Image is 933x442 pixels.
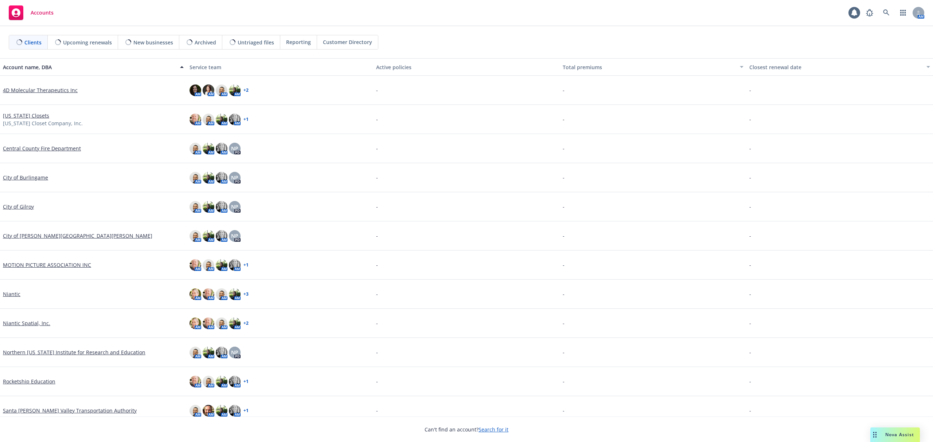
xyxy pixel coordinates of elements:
[231,174,238,181] span: NP
[229,405,241,417] img: photo
[749,86,751,94] span: -
[376,63,557,71] div: Active policies
[229,317,241,329] img: photo
[749,203,751,210] span: -
[563,290,565,298] span: -
[203,143,214,154] img: photo
[216,114,227,125] img: photo
[203,172,214,183] img: photo
[216,347,227,358] img: photo
[870,427,879,442] div: Drag to move
[749,232,751,240] span: -
[203,230,214,242] img: photo
[203,114,214,125] img: photo
[3,112,49,119] a: [US_STATE] Closets
[3,203,34,210] a: City of Gilroy
[376,115,378,123] span: -
[203,288,214,300] img: photo
[195,39,216,46] span: Archived
[190,259,201,271] img: photo
[749,319,751,327] span: -
[216,172,227,183] img: photo
[231,232,238,240] span: NP
[376,86,378,94] span: -
[563,115,565,123] span: -
[376,348,378,356] span: -
[203,347,214,358] img: photo
[3,232,152,240] a: City of [PERSON_NAME][GEOGRAPHIC_DATA][PERSON_NAME]
[563,174,565,181] span: -
[376,378,378,385] span: -
[563,232,565,240] span: -
[231,203,238,210] span: NP
[203,84,214,96] img: photo
[231,348,238,356] span: NP
[3,319,50,327] a: Niantic Spatial, Inc.
[870,427,920,442] button: Nova Assist
[563,203,565,210] span: -
[563,86,565,94] span: -
[243,379,249,384] a: + 1
[563,348,565,356] span: -
[190,288,201,300] img: photo
[3,174,48,181] a: City of Burlingame
[243,321,249,325] a: + 2
[203,405,214,417] img: photo
[749,261,751,269] span: -
[749,115,751,123] span: -
[229,84,241,96] img: photo
[286,38,311,46] span: Reporting
[190,376,201,387] img: photo
[376,407,378,414] span: -
[190,230,201,242] img: photo
[879,5,894,20] a: Search
[203,376,214,387] img: photo
[563,407,565,414] span: -
[749,145,751,152] span: -
[187,58,373,76] button: Service team
[190,143,201,154] img: photo
[3,86,78,94] a: 4D Molecular Therapeutics Inc
[243,409,249,413] a: + 1
[216,405,227,417] img: photo
[229,376,241,387] img: photo
[323,38,372,46] span: Customer Directory
[203,259,214,271] img: photo
[3,261,91,269] a: MOTION PICTURE ASSOCIATION INC
[749,63,922,71] div: Closest renewal date
[862,5,877,20] a: Report a Bug
[563,378,565,385] span: -
[563,319,565,327] span: -
[216,230,227,242] img: photo
[190,114,201,125] img: photo
[190,347,201,358] img: photo
[216,259,227,271] img: photo
[749,407,751,414] span: -
[190,201,201,213] img: photo
[3,407,137,414] a: Santa [PERSON_NAME] Valley Transportation Authority
[563,63,735,71] div: Total premiums
[749,378,751,385] span: -
[746,58,933,76] button: Closest renewal date
[238,39,274,46] span: Untriaged files
[560,58,746,76] button: Total premiums
[6,3,56,23] a: Accounts
[3,119,83,127] span: [US_STATE] Closet Company, Inc.
[203,201,214,213] img: photo
[216,376,227,387] img: photo
[376,203,378,210] span: -
[31,10,54,16] span: Accounts
[376,174,378,181] span: -
[3,290,20,298] a: Niantic
[373,58,560,76] button: Active policies
[3,378,55,385] a: Rocketship Education
[3,348,145,356] a: Northern [US_STATE] Institute for Research and Education
[243,263,249,267] a: + 1
[216,317,227,329] img: photo
[229,259,241,271] img: photo
[190,63,370,71] div: Service team
[896,5,910,20] a: Switch app
[216,201,227,213] img: photo
[243,292,249,296] a: + 3
[190,405,201,417] img: photo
